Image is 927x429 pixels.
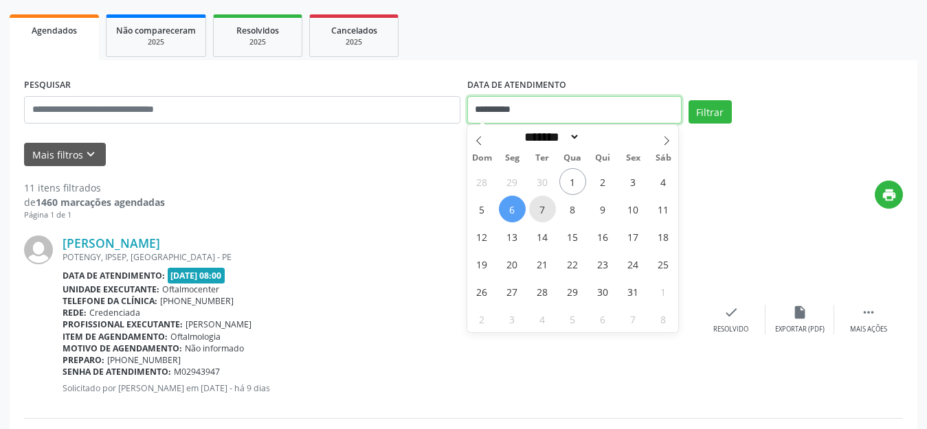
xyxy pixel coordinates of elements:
[559,196,586,222] span: Outubro 8, 2025
[223,37,292,47] div: 2025
[650,223,677,250] span: Outubro 18, 2025
[650,305,677,332] span: Novembro 8, 2025
[469,305,495,332] span: Novembro 2, 2025
[174,366,220,378] span: M02943947
[24,143,106,167] button: Mais filtroskeyboard_arrow_down
[775,325,825,334] div: Exportar (PDF)
[63,283,159,295] b: Unidade executante:
[467,75,566,96] label: DATA DE ATENDIMENTO
[792,305,807,320] i: insert_drive_file
[320,37,388,47] div: 2025
[620,278,647,305] span: Outubro 31, 2025
[520,130,581,144] select: Month
[24,195,165,209] div: de
[83,147,98,162] i: keyboard_arrow_down
[559,251,586,277] span: Outubro 22, 2025
[850,325,887,334] div: Mais ações
[559,168,586,195] span: Outubro 1, 2025
[580,130,625,144] input: Year
[63,331,168,343] b: Item de agendamento:
[63,318,183,330] b: Profissional executante:
[107,354,181,366] span: [PHONE_NUMBER]
[529,168,556,195] span: Setembro 30, 2025
[63,366,171,378] b: Senha de atendimento:
[620,168,647,195] span: Outubro 3, 2025
[63,235,160,251] a: [PERSON_NAME]
[63,382,697,394] p: Solicitado por [PERSON_NAME] em [DATE] - há 9 dias
[590,251,616,277] span: Outubro 23, 2025
[499,168,526,195] span: Setembro 29, 2025
[469,223,495,250] span: Outubro 12, 2025
[650,168,677,195] span: Outubro 4, 2025
[469,278,495,305] span: Outubro 26, 2025
[559,223,586,250] span: Outubro 15, 2025
[648,154,678,163] span: Sáb
[467,154,498,163] span: Dom
[160,295,234,307] span: [PHONE_NUMBER]
[590,223,616,250] span: Outubro 16, 2025
[529,196,556,222] span: Outubro 7, 2025
[620,251,647,277] span: Outubro 24, 2025
[713,325,748,334] div: Resolvido
[650,278,677,305] span: Novembro 1, 2025
[32,25,77,36] span: Agendados
[24,75,71,96] label: PESQUISAR
[186,318,252,330] span: [PERSON_NAME]
[861,305,876,320] i: 
[162,283,219,295] span: Oftalmocenter
[24,235,53,264] img: img
[63,251,697,263] div: POTENGY, IPSEP, [GEOGRAPHIC_DATA] - PE
[689,100,732,124] button: Filtrar
[590,278,616,305] span: Outubro 30, 2025
[620,305,647,332] span: Novembro 7, 2025
[185,343,244,354] span: Não informado
[590,196,616,222] span: Outubro 9, 2025
[24,209,165,221] div: Página 1 de 1
[499,278,526,305] span: Outubro 27, 2025
[469,168,495,195] span: Setembro 28, 2025
[618,154,648,163] span: Sex
[650,196,677,222] span: Outubro 11, 2025
[499,196,526,222] span: Outubro 6, 2025
[469,251,495,277] span: Outubro 19, 2025
[875,181,903,209] button: print
[559,305,586,332] span: Novembro 5, 2025
[89,307,140,318] span: Credenciada
[63,343,182,354] b: Motivo de agendamento:
[497,154,527,163] span: Seg
[527,154,557,163] span: Ter
[168,268,225,283] span: [DATE] 08:00
[36,196,165,209] strong: 1460 marcações agendadas
[236,25,279,36] span: Resolvidos
[63,270,165,281] b: Data de atendimento:
[590,305,616,332] span: Novembro 6, 2025
[620,196,647,222] span: Outubro 10, 2025
[116,37,196,47] div: 2025
[170,331,221,343] span: Oftalmologia
[557,154,588,163] span: Qua
[590,168,616,195] span: Outubro 2, 2025
[588,154,618,163] span: Qui
[529,278,556,305] span: Outubro 28, 2025
[469,196,495,222] span: Outubro 5, 2025
[529,223,556,250] span: Outubro 14, 2025
[620,223,647,250] span: Outubro 17, 2025
[63,295,157,307] b: Telefone da clínica:
[882,187,897,202] i: print
[650,251,677,277] span: Outubro 25, 2025
[499,223,526,250] span: Outubro 13, 2025
[499,251,526,277] span: Outubro 20, 2025
[331,25,377,36] span: Cancelados
[499,305,526,332] span: Novembro 3, 2025
[24,181,165,195] div: 11 itens filtrados
[724,305,739,320] i: check
[63,354,104,366] b: Preparo:
[116,25,196,36] span: Não compareceram
[559,278,586,305] span: Outubro 29, 2025
[63,307,87,318] b: Rede:
[529,305,556,332] span: Novembro 4, 2025
[529,251,556,277] span: Outubro 21, 2025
